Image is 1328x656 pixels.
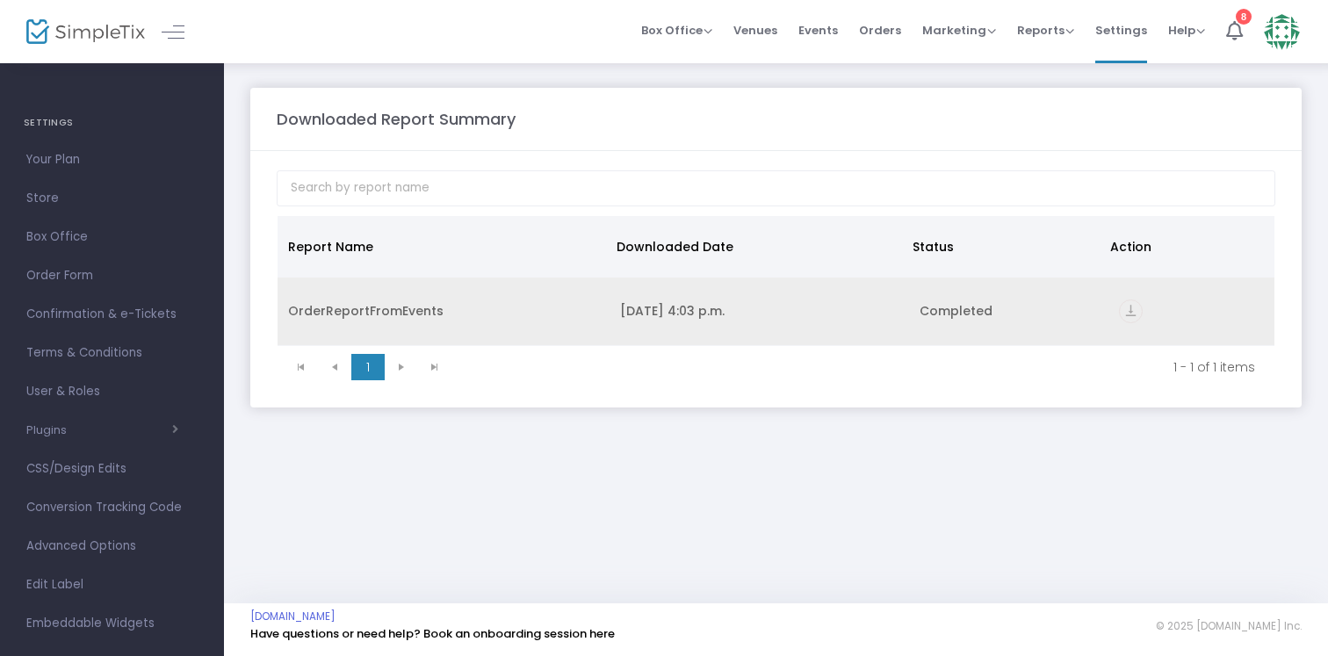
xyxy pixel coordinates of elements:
span: Orders [859,8,901,53]
th: Report Name [278,216,606,278]
button: Plugins [26,423,178,437]
span: Help [1168,22,1205,39]
i: vertical_align_bottom [1119,299,1143,323]
div: Completed [920,302,1098,320]
span: Advanced Options [26,535,198,558]
div: 8 [1236,9,1252,25]
input: Search by report name [277,170,1275,206]
th: Downloaded Date [606,216,902,278]
span: Store [26,187,198,210]
a: Have questions or need help? Book an onboarding session here [250,625,615,642]
div: Data table [278,216,1274,346]
span: Edit Label [26,573,198,596]
kendo-pager-info: 1 - 1 of 1 items [464,358,1255,376]
div: 2025-10-14 4:03 p.m. [620,302,899,320]
div: OrderReportFromEvents [288,302,599,320]
span: Terms & Conditions [26,342,198,364]
span: Venues [733,8,777,53]
th: Action [1100,216,1264,278]
a: vertical_align_bottom [1119,305,1143,322]
m-panel-title: Downloaded Report Summary [277,107,516,131]
span: Marketing [922,22,996,39]
span: Box Office [641,22,712,39]
th: Status [902,216,1100,278]
span: Conversion Tracking Code [26,496,198,519]
span: Confirmation & e-Tickets [26,303,198,326]
span: © 2025 [DOMAIN_NAME] Inc. [1156,619,1302,633]
h4: SETTINGS [24,105,200,141]
span: Your Plan [26,148,198,171]
div: https://go.SimpleTix.com/1b5zn [1119,299,1264,323]
span: Settings [1095,8,1147,53]
span: CSS/Design Edits [26,458,198,480]
span: Page 1 [351,354,385,380]
span: Reports [1017,22,1074,39]
a: [DOMAIN_NAME] [250,609,336,624]
span: Box Office [26,226,198,249]
span: Embeddable Widgets [26,612,198,635]
span: User & Roles [26,380,198,403]
span: Order Form [26,264,198,287]
span: Events [798,8,838,53]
